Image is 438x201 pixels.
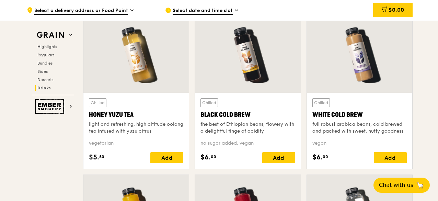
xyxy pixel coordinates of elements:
div: full robust arabica beans, cold brewed and packed with sweet, nutty goodness [312,121,407,135]
div: vegan [312,140,407,147]
div: Add [150,152,183,163]
span: 50 [99,154,104,159]
span: 00 [323,154,328,159]
span: Drinks [37,86,51,90]
div: Honey Yuzu Tea [89,110,183,120]
div: Chilled [200,98,218,107]
div: Chilled [312,98,330,107]
span: $6. [312,152,323,163]
div: White Cold Brew [312,110,407,120]
span: Chat with us [379,181,413,189]
span: Select a delivery address or Food Point [34,7,128,15]
span: Regulars [37,53,54,57]
div: light and refreshing, high altitude oolong tea infused with yuzu citrus [89,121,183,135]
button: Chat with us🦙 [373,178,430,193]
span: Highlights [37,44,57,49]
div: vegetarian [89,140,183,147]
div: Chilled [89,98,106,107]
div: no sugar added, vegan [200,140,295,147]
span: 00 [211,154,216,159]
span: $6. [200,152,211,163]
img: Grain web logo [35,29,66,41]
span: $0.00 [389,7,404,13]
div: Add [374,152,407,163]
span: 🦙 [416,181,424,189]
span: Bundles [37,61,53,66]
span: $5. [89,152,99,163]
div: Add [262,152,295,163]
span: Select date and time slot [173,7,233,15]
div: Black Cold Brew [200,110,295,120]
span: Sides [37,69,48,74]
span: Desserts [37,77,53,82]
img: Ember Smokery web logo [35,99,66,114]
div: the best of Ethiopian beans, flowery with a delightful tinge of acidity [200,121,295,135]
